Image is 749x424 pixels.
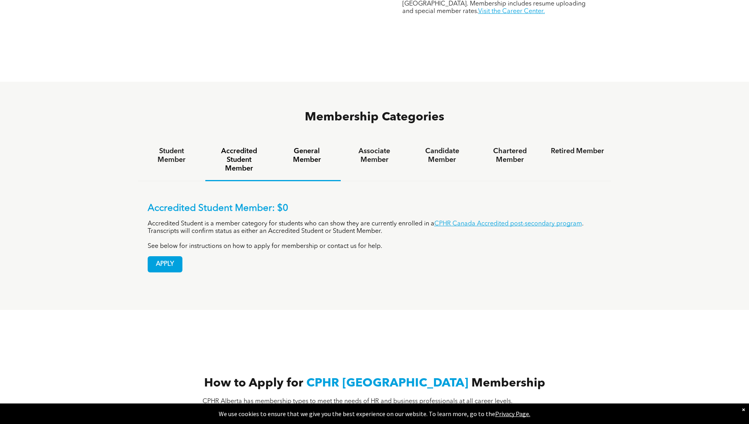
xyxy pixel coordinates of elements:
[280,147,333,164] h4: General Member
[551,147,604,156] h4: Retired Member
[148,257,182,272] span: APPLY
[478,8,545,15] a: Visit the Career Center.
[471,377,545,389] span: Membership
[495,410,530,418] a: Privacy Page.
[148,203,602,214] p: Accredited Student Member: $0
[212,147,266,173] h4: Accredited Student Member
[348,147,401,164] h4: Associate Member
[204,377,303,389] span: How to Apply for
[148,256,182,272] a: APPLY
[148,220,602,235] p: Accredited Student is a member category for students who can show they are currently enrolled in ...
[306,377,468,389] span: CPHR [GEOGRAPHIC_DATA]
[203,398,512,405] span: CPHR Alberta has membership types to meet the needs of HR and business professionals at all caree...
[145,147,198,164] h4: Student Member
[483,147,537,164] h4: Chartered Member
[148,243,602,250] p: See below for instructions on how to apply for membership or contact us for help.
[415,147,469,164] h4: Candidate Member
[305,111,444,123] span: Membership Categories
[742,405,745,413] div: Dismiss notification
[434,221,582,227] a: CPHR Canada Accredited post-secondary program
